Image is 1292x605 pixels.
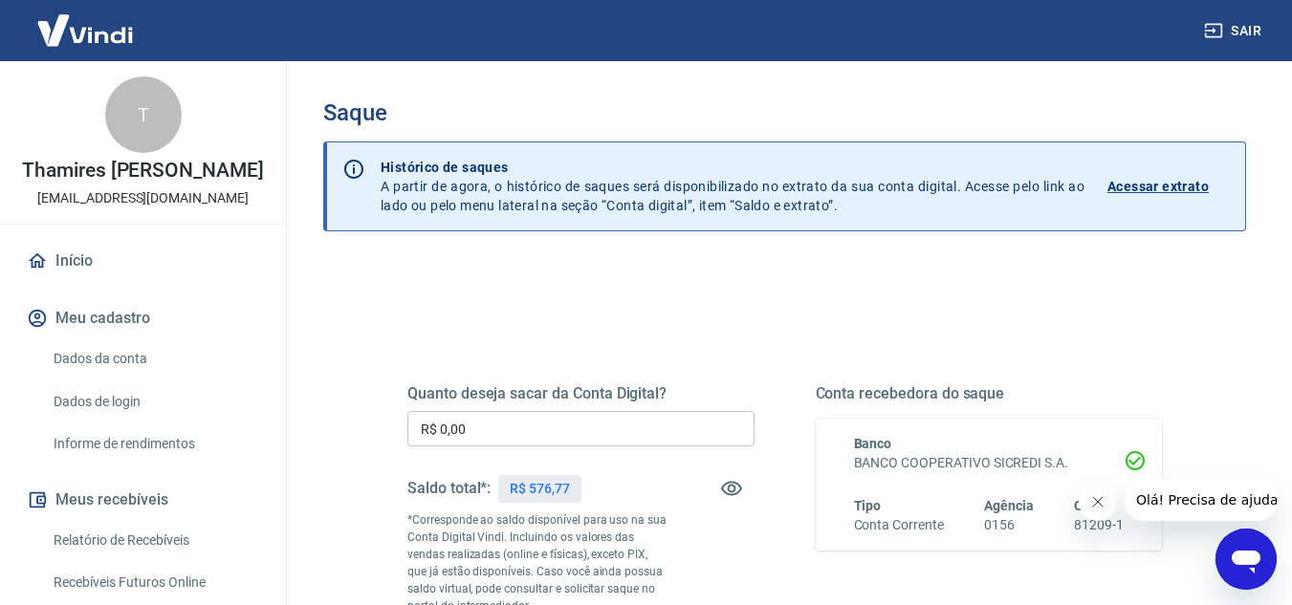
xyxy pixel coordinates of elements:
p: Acessar extrato [1107,177,1209,196]
h3: Saque [323,99,1246,126]
p: R$ 576,77 [510,479,570,499]
a: Dados da conta [46,339,263,378]
a: Relatório de Recebíveis [46,521,263,560]
a: Recebíveis Futuros Online [46,563,263,602]
iframe: Mensagem da empresa [1125,479,1277,521]
img: Vindi [23,1,147,59]
button: Meu cadastro [23,297,263,339]
span: Tipo [854,498,882,513]
h6: Conta Corrente [854,515,944,535]
span: Banco [854,436,892,451]
iframe: Botão para abrir a janela de mensagens [1215,529,1277,590]
h6: 0156 [984,515,1034,535]
h6: BANCO COOPERATIVO SICREDI S.A. [854,453,1125,473]
p: Thamires [PERSON_NAME] [22,161,264,181]
span: Conta [1074,498,1110,513]
a: Dados de login [46,382,263,421]
h5: Saldo total*: [407,479,491,498]
div: T [105,76,182,153]
h5: Conta recebedora do saque [816,384,1163,403]
a: Informe de rendimentos [46,424,263,464]
iframe: Fechar mensagem [1079,483,1117,521]
h5: Quanto deseja sacar da Conta Digital? [407,384,755,403]
button: Meus recebíveis [23,479,263,521]
p: Histórico de saques [381,158,1084,177]
p: [EMAIL_ADDRESS][DOMAIN_NAME] [37,188,249,208]
span: Agência [984,498,1034,513]
button: Sair [1200,13,1269,49]
h6: 81209-1 [1074,515,1124,535]
a: Início [23,240,263,282]
span: Olá! Precisa de ajuda? [11,13,161,29]
p: A partir de agora, o histórico de saques será disponibilizado no extrato da sua conta digital. Ac... [381,158,1084,215]
a: Acessar extrato [1107,158,1230,215]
